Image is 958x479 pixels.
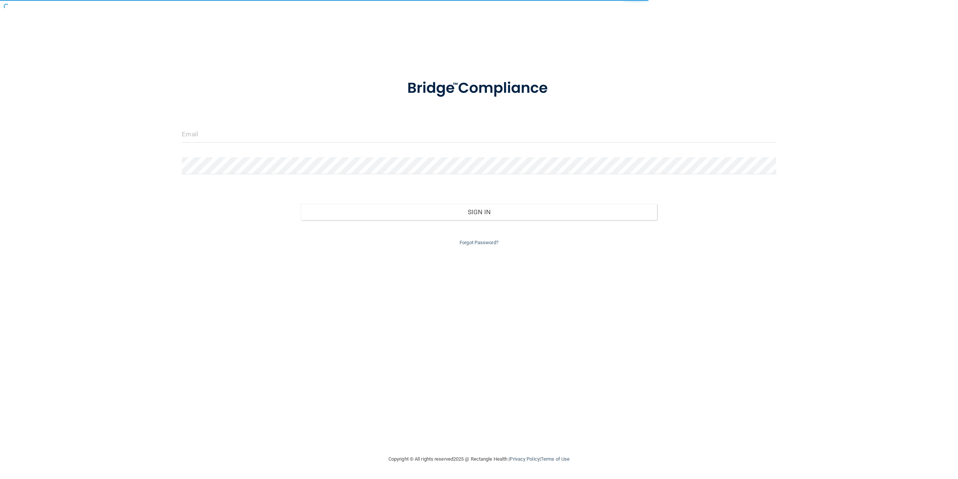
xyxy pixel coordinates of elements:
input: Email [182,126,776,143]
a: Terms of Use [541,456,570,462]
a: Privacy Policy [510,456,539,462]
button: Sign In [301,204,657,220]
div: Copyright © All rights reserved 2025 @ Rectangle Health | | [342,447,616,471]
img: bridge_compliance_login_screen.278c3ca4.svg [392,69,566,108]
a: Forgot Password? [460,240,498,245]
